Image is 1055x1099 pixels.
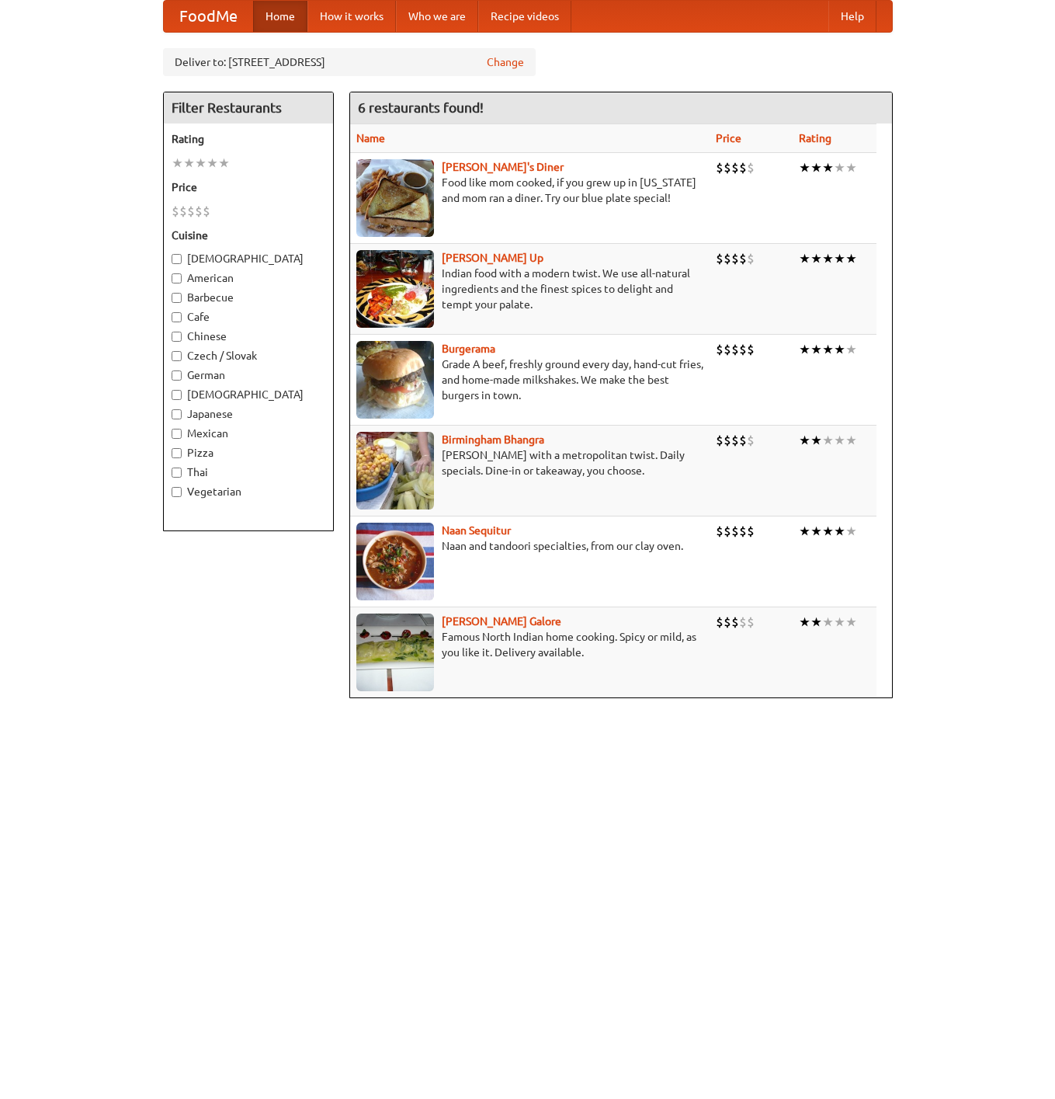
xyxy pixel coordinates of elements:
[834,250,845,267] li: ★
[810,523,822,540] li: ★
[172,131,325,147] h5: Rating
[218,155,230,172] li: ★
[172,484,325,499] label: Vegetarian
[172,390,182,400] input: [DEMOGRAPHIC_DATA]
[834,523,845,540] li: ★
[172,445,325,461] label: Pizza
[799,341,810,358] li: ★
[172,251,325,266] label: [DEMOGRAPHIC_DATA]
[747,250,755,267] li: $
[799,250,810,267] li: ★
[442,252,543,264] b: [PERSON_NAME] Up
[724,614,731,631] li: $
[716,614,724,631] li: $
[172,387,325,402] label: [DEMOGRAPHIC_DATA]
[810,250,822,267] li: ★
[442,433,544,446] a: Birmingham Bhangra
[172,309,325,325] label: Cafe
[724,250,731,267] li: $
[203,203,210,220] li: $
[828,1,876,32] a: Help
[845,523,857,540] li: ★
[716,523,724,540] li: $
[356,447,703,478] p: [PERSON_NAME] with a metropolitan twist. Daily specials. Dine-in or takeaway, you choose.
[724,341,731,358] li: $
[172,270,325,286] label: American
[172,329,325,344] label: Chinese
[822,432,834,449] li: ★
[724,159,731,176] li: $
[172,406,325,422] label: Japanese
[356,523,434,600] img: naansequitur.jpg
[747,523,755,540] li: $
[172,487,182,497] input: Vegetarian
[822,159,834,176] li: ★
[356,250,434,328] img: curryup.jpg
[442,615,561,628] a: [PERSON_NAME] Galore
[716,132,741,144] a: Price
[810,159,822,176] li: ★
[731,614,739,631] li: $
[172,273,182,283] input: American
[172,179,325,195] h5: Price
[716,341,724,358] li: $
[739,432,747,449] li: $
[739,250,747,267] li: $
[172,155,183,172] li: ★
[810,614,822,631] li: ★
[739,614,747,631] li: $
[172,203,179,220] li: $
[172,426,325,441] label: Mexican
[253,1,307,32] a: Home
[356,629,703,660] p: Famous North Indian home cooking. Spicy or mild, as you like it. Delivery available.
[172,312,182,322] input: Cafe
[724,523,731,540] li: $
[739,523,747,540] li: $
[747,614,755,631] li: $
[172,370,182,381] input: German
[487,54,524,70] a: Change
[442,524,511,537] b: Naan Sequitur
[358,100,484,115] ng-pluralize: 6 restaurants found!
[716,432,724,449] li: $
[164,1,253,32] a: FoodMe
[731,432,739,449] li: $
[172,290,325,305] label: Barbecue
[172,332,182,342] input: Chinese
[845,341,857,358] li: ★
[356,266,703,312] p: Indian food with a modern twist. We use all-natural ingredients and the finest spices to delight ...
[799,159,810,176] li: ★
[307,1,396,32] a: How it works
[747,159,755,176] li: $
[172,409,182,419] input: Japanese
[799,614,810,631] li: ★
[187,203,195,220] li: $
[834,614,845,631] li: ★
[164,92,333,123] h4: Filter Restaurants
[799,132,831,144] a: Rating
[179,203,187,220] li: $
[845,159,857,176] li: ★
[356,132,385,144] a: Name
[356,356,703,403] p: Grade A beef, freshly ground every day, hand-cut fries, and home-made milkshakes. We make the bes...
[822,523,834,540] li: ★
[822,341,834,358] li: ★
[442,161,564,173] a: [PERSON_NAME]'s Diner
[172,464,325,480] label: Thai
[172,367,325,383] label: German
[478,1,571,32] a: Recipe videos
[716,250,724,267] li: $
[739,159,747,176] li: $
[799,432,810,449] li: ★
[739,341,747,358] li: $
[747,432,755,449] li: $
[731,159,739,176] li: $
[442,343,495,355] b: Burgerama
[356,614,434,691] img: currygalore.jpg
[731,250,739,267] li: $
[731,341,739,358] li: $
[195,203,203,220] li: $
[356,341,434,419] img: burgerama.jpg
